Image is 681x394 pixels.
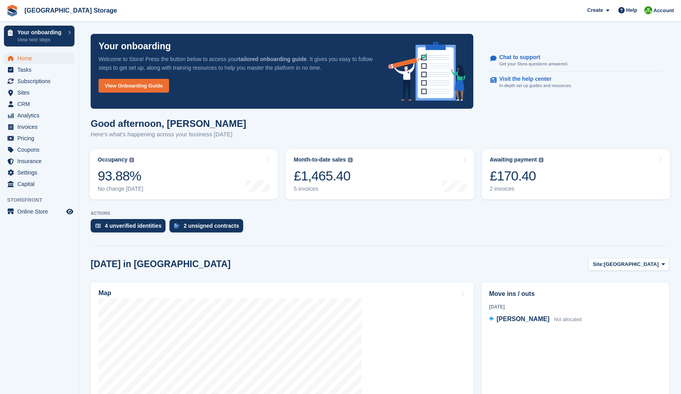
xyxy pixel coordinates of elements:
[91,219,169,236] a: 4 unverified identities
[4,76,74,87] a: menu
[91,211,669,216] p: ACTIONS
[4,121,74,132] a: menu
[17,121,65,132] span: Invoices
[4,144,74,155] a: menu
[294,168,352,184] div: £1,465.40
[4,98,74,110] a: menu
[4,26,74,46] a: Your onboarding View next steps
[490,156,537,163] div: Awaiting payment
[91,118,246,129] h1: Good afternoon, [PERSON_NAME]
[65,207,74,216] a: Preview store
[489,314,582,325] a: [PERSON_NAME] Not allocated
[21,4,120,17] a: [GEOGRAPHIC_DATA] Storage
[238,56,307,62] strong: tailored onboarding guide
[99,55,376,72] p: Welcome to Stora! Press the button below to access your . It gives you easy to follow steps to ge...
[604,260,659,268] span: [GEOGRAPHIC_DATA]
[17,36,64,43] p: View next steps
[294,156,346,163] div: Month-to-date sales
[99,290,111,297] h2: Map
[91,259,231,269] h2: [DATE] in [GEOGRAPHIC_DATA]
[17,64,65,75] span: Tasks
[388,42,465,101] img: onboarding-info-6c161a55d2c0e0a8cae90662b2fe09162a5109e8cc188191df67fb4f79e88e88.svg
[4,206,74,217] a: menu
[17,133,65,144] span: Pricing
[98,168,143,184] div: 93.88%
[4,178,74,190] a: menu
[499,82,572,89] p: In-depth set up guides and resources.
[490,186,544,192] div: 2 invoices
[17,206,65,217] span: Online Store
[499,54,562,61] p: Chat to support
[4,87,74,98] a: menu
[90,149,278,199] a: Occupancy 93.88% No change [DATE]
[105,223,162,229] div: 4 unverified identities
[499,61,568,67] p: Get your Stora questions answered.
[490,72,662,93] a: Visit the help center In-depth set up guides and resources.
[98,156,127,163] div: Occupancy
[644,6,652,14] img: Andrew Lacey
[539,158,543,162] img: icon-info-grey-7440780725fd019a000dd9b08b2336e03edf1995a4989e88bcd33f0948082b44.svg
[497,316,549,322] span: [PERSON_NAME]
[95,223,101,228] img: verify_identity-adf6edd0f0f0b5bbfe63781bf79b02c33cf7c696d77639b501bdc392416b5a36.svg
[169,219,247,236] a: 2 unsigned contracts
[17,87,65,98] span: Sites
[499,76,566,82] p: Visit the help center
[17,98,65,110] span: CRM
[17,30,64,35] p: Your onboarding
[490,50,662,72] a: Chat to support Get your Stora questions answered.
[17,110,65,121] span: Analytics
[587,6,603,14] span: Create
[7,196,78,204] span: Storefront
[184,223,239,229] div: 2 unsigned contracts
[17,178,65,190] span: Capital
[489,303,662,310] div: [DATE]
[4,133,74,144] a: menu
[17,156,65,167] span: Insurance
[4,53,74,64] a: menu
[489,289,662,299] h2: Move ins / outs
[4,156,74,167] a: menu
[99,42,171,51] p: Your onboarding
[4,167,74,178] a: menu
[593,260,604,268] span: Site:
[98,186,143,192] div: No change [DATE]
[17,53,65,64] span: Home
[588,258,669,271] button: Site: [GEOGRAPHIC_DATA]
[6,5,18,17] img: stora-icon-8386f47178a22dfd0bd8f6a31ec36ba5ce8667c1dd55bd0f319d3a0aa187defe.svg
[4,64,74,75] a: menu
[482,149,670,199] a: Awaiting payment £170.40 2 invoices
[17,144,65,155] span: Coupons
[626,6,637,14] span: Help
[348,158,353,162] img: icon-info-grey-7440780725fd019a000dd9b08b2336e03edf1995a4989e88bcd33f0948082b44.svg
[91,130,246,139] p: Here's what's happening across your business [DATE]
[554,317,582,322] span: Not allocated
[286,149,474,199] a: Month-to-date sales £1,465.40 5 invoices
[17,167,65,178] span: Settings
[174,223,180,228] img: contract_signature_icon-13c848040528278c33f63329250d36e43548de30e8caae1d1a13099fd9432cc5.svg
[129,158,134,162] img: icon-info-grey-7440780725fd019a000dd9b08b2336e03edf1995a4989e88bcd33f0948082b44.svg
[490,168,544,184] div: £170.40
[653,7,674,15] span: Account
[294,186,352,192] div: 5 invoices
[17,76,65,87] span: Subscriptions
[4,110,74,121] a: menu
[99,79,169,93] a: View Onboarding Guide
